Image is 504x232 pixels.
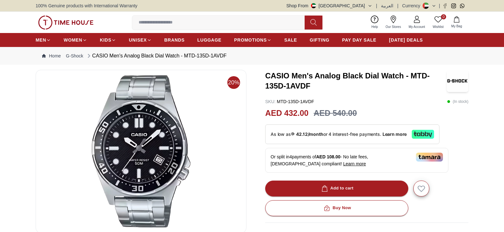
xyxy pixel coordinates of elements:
[197,34,222,46] a: LUGGAGE
[343,161,366,166] span: Learn more
[36,47,468,65] nav: Breadcrumb
[416,153,443,162] img: Tamara
[447,70,468,92] img: CASIO Men's Analog Black Dial Watch - MTD-135D-1AVDF
[265,99,276,104] span: SKU :
[310,34,329,46] a: GIFTING
[38,16,93,30] img: ...
[451,3,456,8] a: Instagram
[368,14,382,30] a: Help
[36,3,137,9] span: 100% Genuine products with International Warranty
[197,37,222,43] span: LUGGAGE
[36,37,46,43] span: MEN
[429,14,447,30] a: 0Wishlist
[406,24,428,29] span: My Account
[265,71,447,91] h3: CASIO Men's Analog Black Dial Watch - MTD-135D-1AVDF
[449,24,465,29] span: My Bag
[100,37,111,43] span: KIDS
[265,98,314,105] p: MTD-135D-1AVDF
[342,34,376,46] a: PAY DAY SALE
[42,53,61,59] a: Home
[447,15,466,30] button: My Bag
[66,53,83,59] a: G-Shock
[164,34,185,46] a: BRANDS
[41,75,241,228] img: CASIO Men's Analog Black Dial Watch - MTD-135D-1AVDF
[265,200,408,216] button: Buy Now
[430,24,446,29] span: Wishlist
[265,107,308,119] h2: AED 432.00
[402,3,423,9] div: Currency
[64,34,87,46] a: WOMEN
[64,37,82,43] span: WOMEN
[443,3,447,8] a: Facebook
[376,3,377,9] span: |
[383,24,404,29] span: Our Stores
[86,52,227,60] div: CASIO Men's Analog Black Dial Watch - MTD-135D-1AVDF
[129,34,151,46] a: UNISEX
[314,107,357,119] h3: AED 540.00
[287,3,372,9] button: Shop From[GEOGRAPHIC_DATA]
[234,37,267,43] span: PROMOTIONS
[439,3,440,9] span: |
[397,3,398,9] span: |
[441,14,446,19] span: 0
[311,3,316,8] img: United Arab Emirates
[227,76,240,89] span: 20%
[320,185,354,192] div: Add to cart
[100,34,116,46] a: KIDS
[164,37,185,43] span: BRANDS
[284,34,297,46] a: SALE
[316,154,340,159] span: AED 108.00
[382,14,405,30] a: Our Stores
[310,37,329,43] span: GIFTING
[389,37,423,43] span: [DATE] DEALS
[36,34,51,46] a: MEN
[265,181,408,196] button: Add to cart
[389,34,423,46] a: [DATE] DEALS
[234,34,272,46] a: PROMOTIONS
[447,98,468,105] p: ( In stock )
[322,204,351,212] div: Buy Now
[369,24,381,29] span: Help
[129,37,147,43] span: UNISEX
[460,3,465,8] a: Whatsapp
[265,148,448,173] div: Or split in 4 payments of - No late fees, [DEMOGRAPHIC_DATA] compliant!
[342,37,376,43] span: PAY DAY SALE
[284,37,297,43] span: SALE
[381,3,393,9] button: العربية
